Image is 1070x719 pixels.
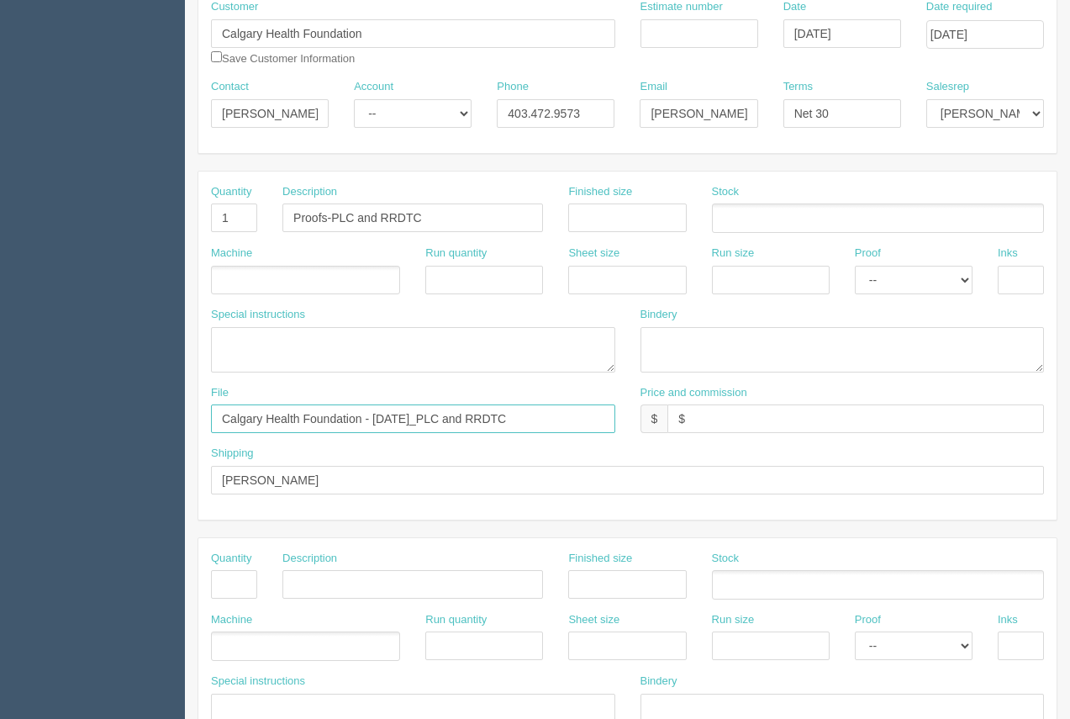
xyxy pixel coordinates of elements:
[211,307,305,323] label: Special instructions
[568,612,619,628] label: Sheet size
[211,79,249,95] label: Contact
[855,612,881,628] label: Proof
[425,246,487,262] label: Run quantity
[211,184,251,200] label: Quantity
[282,551,337,567] label: Description
[640,79,667,95] label: Email
[712,551,740,567] label: Stock
[211,385,229,401] label: File
[211,19,615,48] input: Enter customer name
[282,184,337,200] label: Description
[211,246,252,262] label: Machine
[568,551,632,567] label: Finished size
[568,246,619,262] label: Sheet size
[425,612,487,628] label: Run quantity
[211,446,254,462] label: Shipping
[712,246,755,262] label: Run size
[568,184,632,200] label: Finished size
[712,612,755,628] label: Run size
[640,674,677,690] label: Bindery
[211,612,252,628] label: Machine
[855,246,881,262] label: Proof
[640,385,747,401] label: Price and commission
[640,307,677,323] label: Bindery
[926,79,969,95] label: Salesrep
[712,184,740,200] label: Stock
[211,674,305,690] label: Special instructions
[640,404,668,433] div: $
[497,79,529,95] label: Phone
[998,612,1018,628] label: Inks
[783,79,813,95] label: Terms
[354,79,393,95] label: Account
[211,551,251,567] label: Quantity
[998,246,1018,262] label: Inks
